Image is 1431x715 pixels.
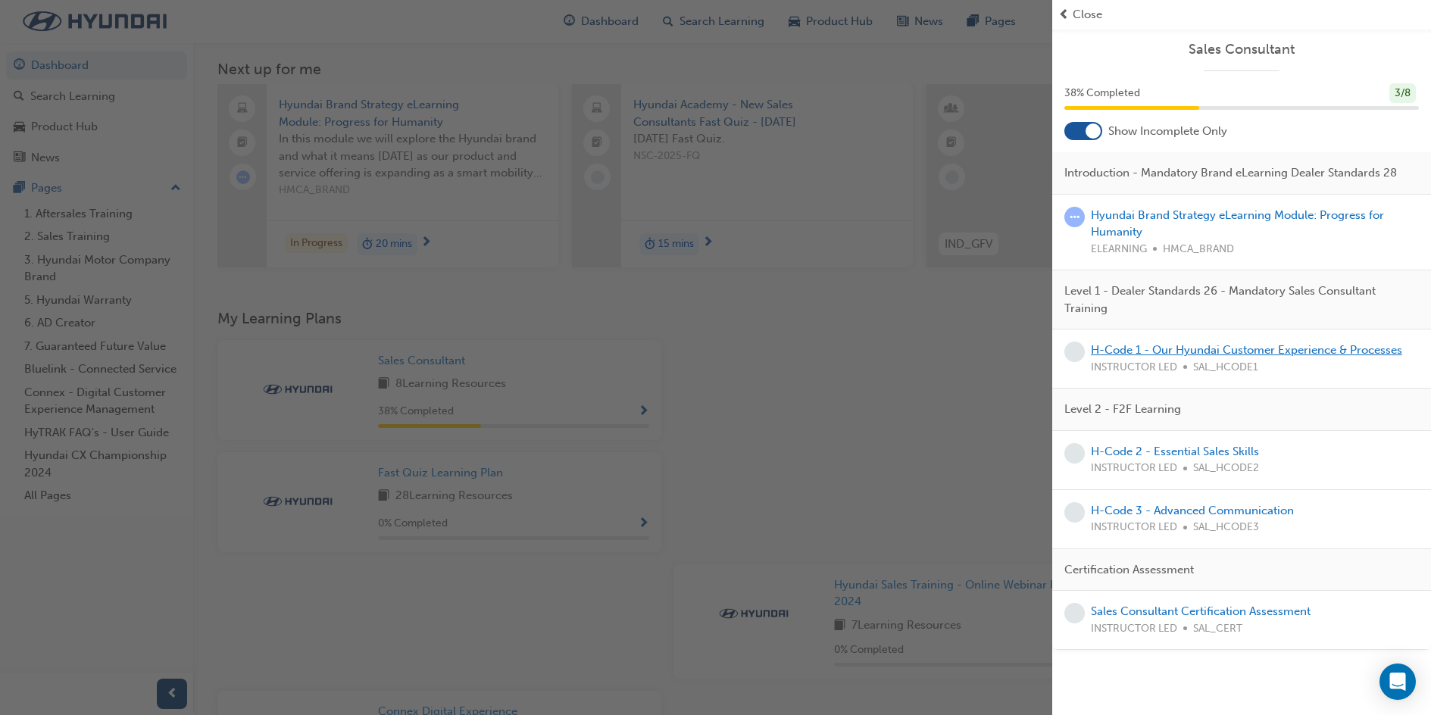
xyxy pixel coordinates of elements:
[1193,460,1259,477] span: SAL_HCODE2
[1193,620,1242,638] span: SAL_CERT
[1064,443,1085,464] span: learningRecordVerb_NONE-icon
[1064,164,1397,182] span: Introduction - Mandatory Brand eLearning Dealer Standards 28
[1091,241,1147,258] span: ELEARNING
[1064,401,1181,418] span: Level 2 - F2F Learning
[1064,502,1085,523] span: learningRecordVerb_NONE-icon
[1193,359,1258,376] span: SAL_HCODE1
[1193,519,1259,536] span: SAL_HCODE3
[1091,504,1294,517] a: H-Code 3 - Advanced Communication
[1064,603,1085,623] span: learningRecordVerb_NONE-icon
[1064,283,1407,317] span: Level 1 - Dealer Standards 26 - Mandatory Sales Consultant Training
[1091,604,1311,618] a: Sales Consultant Certification Assessment
[1073,6,1102,23] span: Close
[1091,343,1402,357] a: H-Code 1 - Our Hyundai Customer Experience & Processes
[1091,460,1177,477] span: INSTRUCTOR LED
[1091,208,1384,239] a: Hyundai Brand Strategy eLearning Module: Progress for Humanity
[1108,123,1227,140] span: Show Incomplete Only
[1379,663,1416,700] div: Open Intercom Messenger
[1064,561,1194,579] span: Certification Assessment
[1091,445,1259,458] a: H-Code 2 - Essential Sales Skills
[1058,6,1070,23] span: prev-icon
[1091,359,1177,376] span: INSTRUCTOR LED
[1064,342,1085,362] span: learningRecordVerb_NONE-icon
[1091,519,1177,536] span: INSTRUCTOR LED
[1058,6,1425,23] button: prev-iconClose
[1091,620,1177,638] span: INSTRUCTOR LED
[1064,85,1140,102] span: 38 % Completed
[1389,83,1416,104] div: 3 / 8
[1163,241,1234,258] span: HMCA_BRAND
[1064,41,1419,58] a: Sales Consultant
[1064,207,1085,227] span: learningRecordVerb_ATTEMPT-icon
